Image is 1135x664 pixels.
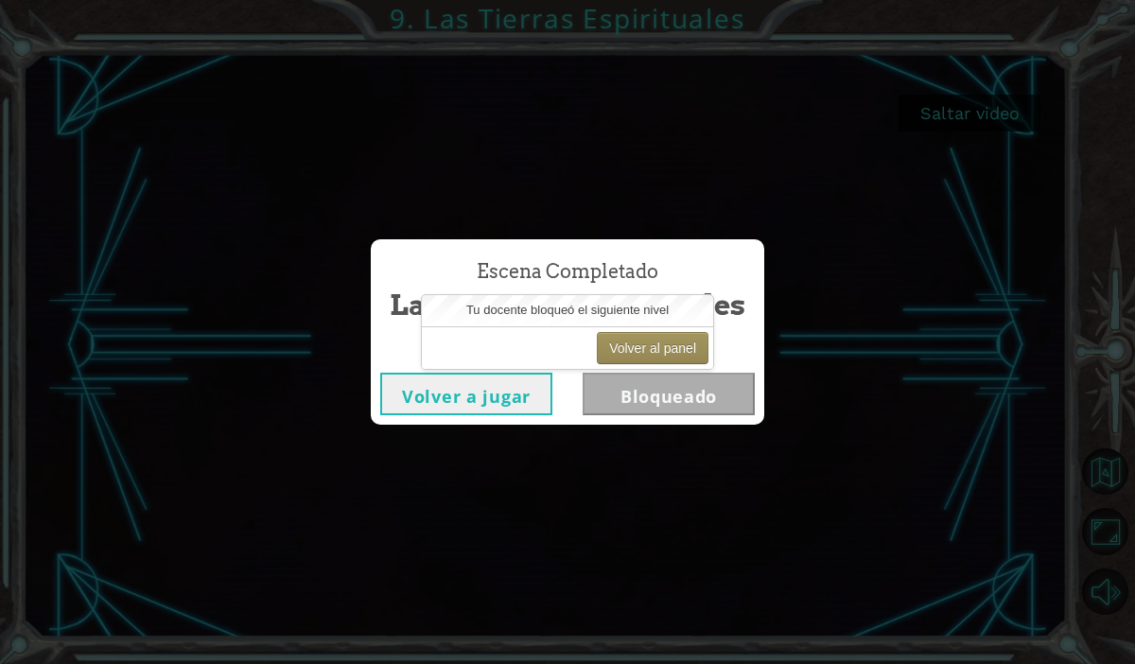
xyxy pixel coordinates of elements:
[597,332,708,364] button: Volver al panel
[380,373,552,415] button: Volver a jugar
[477,258,658,286] span: Escena Completado
[583,373,755,415] button: Bloqueado
[466,303,669,317] span: Tu docente bloqueó el siguiente nivel
[390,285,745,325] span: Las Tierras Espirituales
